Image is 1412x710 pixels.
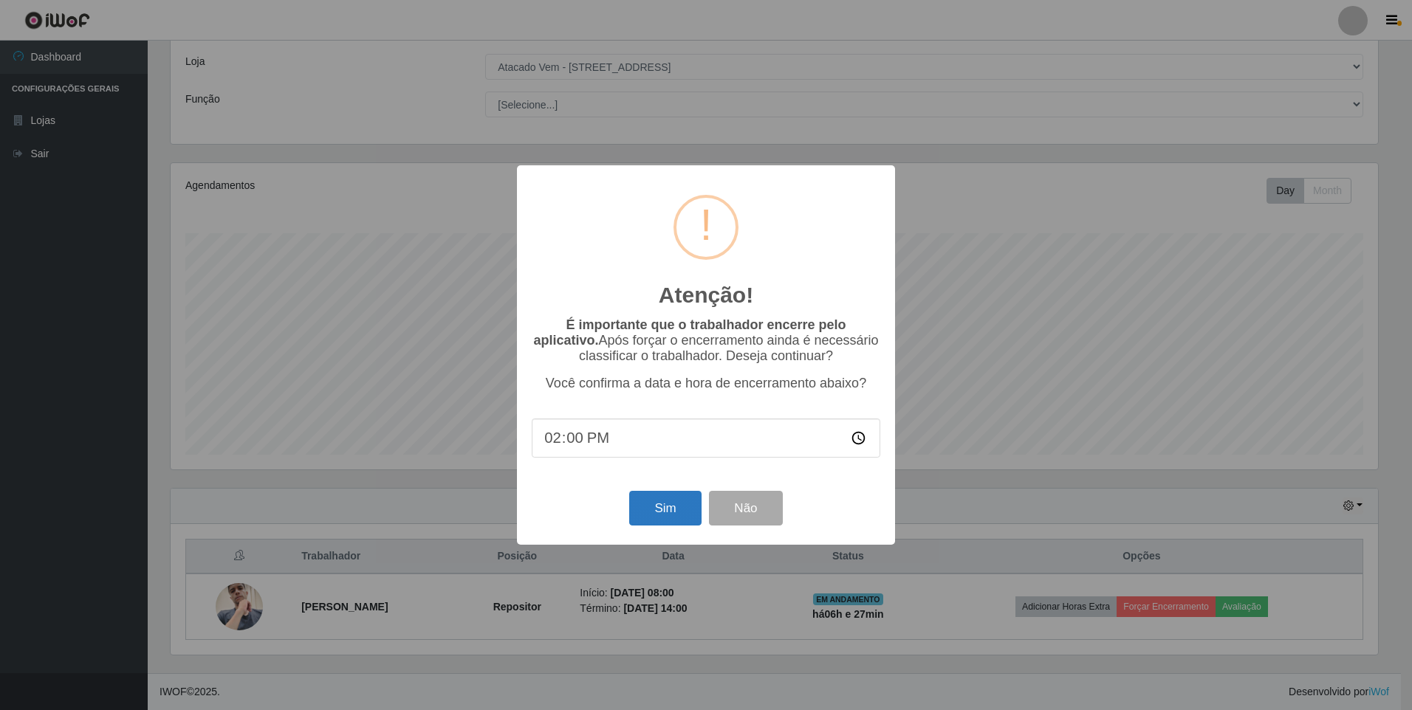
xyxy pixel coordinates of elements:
h2: Atenção! [659,282,753,309]
button: Sim [629,491,701,525]
p: Após forçar o encerramento ainda é necessário classificar o trabalhador. Deseja continuar? [532,317,880,364]
p: Você confirma a data e hora de encerramento abaixo? [532,376,880,391]
button: Não [709,491,782,525]
b: É importante que o trabalhador encerre pelo aplicativo. [533,317,846,348]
